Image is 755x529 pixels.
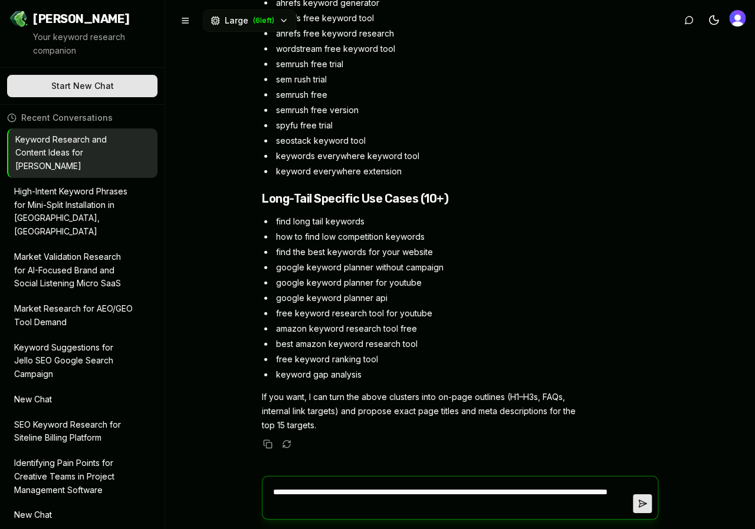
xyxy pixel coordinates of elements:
li: google keyword planner without campaign [274,262,579,273]
button: New Chat [7,504,157,527]
li: find long tail keywords [274,216,579,227]
img: 's logo [729,10,746,27]
li: free keyword research tool for youtube [274,308,579,319]
button: SEO Keyword Research for Siteline Billing Platform [7,414,157,450]
button: Start New Chat [7,75,157,97]
p: SEO Keyword Research for Siteline Billing Platform [14,418,134,445]
li: ahrefs free keyword tool [274,12,579,24]
span: ( 6 left) [253,16,274,25]
li: semrush free [274,89,579,101]
span: Start New Chat [51,80,114,92]
li: wordstream free keyword tool [274,43,579,55]
li: semrush free trial [274,58,579,70]
p: New Chat [14,393,134,406]
button: New Chat [7,388,157,411]
li: ahrefs free keyword research [274,28,579,39]
span: Large [225,15,248,27]
button: Identifying Pain Points for Creative Teams in Project Management Software [7,452,157,501]
p: Keyword Research and Content Ideas for [PERSON_NAME] [15,133,134,173]
p: High-Intent Keyword Phrases for Mini-Split Installation in [GEOGRAPHIC_DATA], [GEOGRAPHIC_DATA] [14,185,134,239]
button: Keyword Suggestions for Jello SEO Google Search Campaign [7,336,157,386]
li: keyword everywhere extension [274,166,579,177]
p: New Chat [14,508,134,522]
li: find the best keywords for your website [274,246,579,258]
p: Market Validation Research for AI-Focused Brand and Social Listening Micro SaaS [14,250,134,290]
li: best amazon keyword research tool [274,338,579,350]
li: keywords everywhere keyword tool [274,150,579,162]
li: keyword gap analysis [274,369,579,381]
li: semrush free version [274,104,579,116]
li: sem rush trial [274,74,579,85]
p: Identifying Pain Points for Creative Teams in Project Management Software [14,457,134,497]
button: Market Validation Research for AI-Focused Brand and Social Listening Micro SaaS [7,246,157,295]
p: Market Research for AEO/GEO Tool Demand [14,302,134,329]
li: seostack keyword tool [274,135,579,147]
p: Keyword Suggestions for Jello SEO Google Search Campaign [14,341,134,381]
span: [PERSON_NAME] [33,11,130,27]
li: spyfu free trial [274,120,579,131]
button: High-Intent Keyword Phrases for Mini-Split Installation in [GEOGRAPHIC_DATA], [GEOGRAPHIC_DATA] [7,180,157,243]
li: amazon keyword research tool free [274,323,579,335]
button: Market Research for AEO/GEO Tool Demand [7,297,157,334]
p: If you want, I can turn the above clusters into on-page outlines (H1–H3s, FAQs, internal link tar... [262,390,579,432]
button: Large(6left) [203,9,296,32]
li: google keyword planner api [274,292,579,304]
button: Open user button [729,10,746,27]
li: how to find low competition keywords [274,231,579,243]
li: google keyword planner for youtube [274,277,579,289]
li: free keyword ranking tool [274,353,579,365]
span: Recent Conversations [21,112,113,124]
p: Your keyword research companion [33,31,155,58]
button: Keyword Research and Content Ideas for [PERSON_NAME] [8,128,157,178]
img: Jello SEO Logo [9,9,28,28]
h2: Long-Tail Specific Use Cases (10+) [262,191,579,206]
